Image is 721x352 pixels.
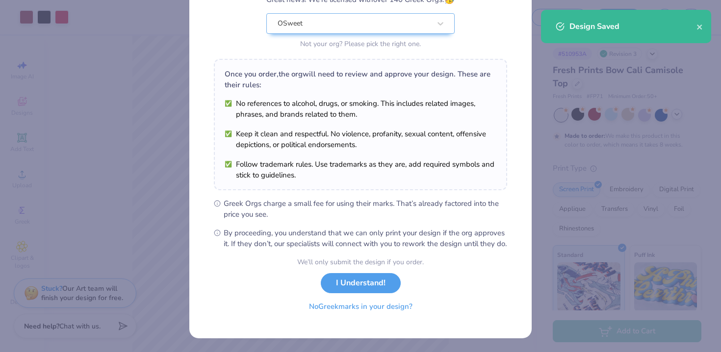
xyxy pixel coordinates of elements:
[297,257,424,267] div: We’ll only submit the design if you order.
[224,227,507,249] span: By proceeding, you understand that we can only print your design if the org approves it. If they ...
[266,39,455,49] div: Not your org? Please pick the right one.
[569,21,696,32] div: Design Saved
[301,297,421,317] button: NoGreekmarks in your design?
[696,21,703,32] button: close
[225,98,496,120] li: No references to alcohol, drugs, or smoking. This includes related images, phrases, and brands re...
[321,273,401,293] button: I Understand!
[225,128,496,150] li: Keep it clean and respectful. No violence, profanity, sexual content, offensive depictions, or po...
[225,69,496,90] div: Once you order, the org will need to review and approve your design. These are their rules:
[225,159,496,180] li: Follow trademark rules. Use trademarks as they are, add required symbols and stick to guidelines.
[224,198,507,220] span: Greek Orgs charge a small fee for using their marks. That’s already factored into the price you see.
